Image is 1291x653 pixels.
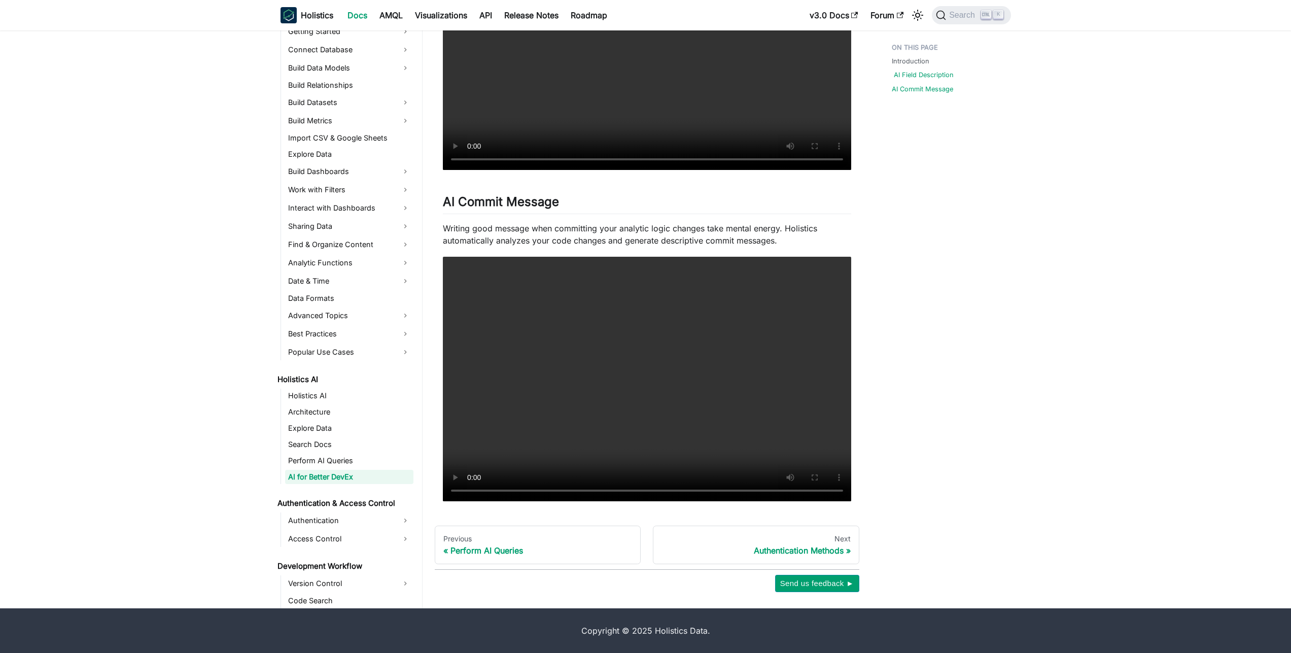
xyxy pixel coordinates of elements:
a: Authentication [285,512,413,529]
a: Sharing Data [285,218,413,234]
a: Holistics AI [285,389,413,403]
a: Connect Database [285,42,413,58]
a: Code Search [285,594,413,608]
button: Switch between dark and light mode (currently light mode) [910,7,926,23]
a: Perform AI Queries [285,454,413,468]
span: Search [946,11,981,20]
a: Authentication & Access Control [274,496,413,510]
div: Next [661,534,851,543]
a: API [473,7,498,23]
a: Holistics AI [274,372,413,387]
a: Advanced Topics [285,307,413,324]
a: Build Dashboards [285,163,413,180]
a: Architecture [285,405,413,419]
a: Build Relationships [285,78,413,92]
a: Data Formats [285,291,413,305]
h2: AI Commit Message [443,194,851,214]
button: Search (Ctrl+K) [932,6,1010,24]
a: Introduction [892,56,929,66]
a: Search Docs [285,437,413,452]
a: Access Control [285,531,413,547]
b: Holistics [301,9,333,21]
a: PreviousPerform AI Queries [435,526,641,564]
a: Explore Data [285,421,413,435]
a: NextAuthentication Methods [653,526,859,564]
div: Perform AI Queries [443,545,633,556]
a: Getting Started [285,23,413,40]
a: AMQL [373,7,409,23]
a: Work with Filters [285,182,413,198]
a: Import CSV & Google Sheets [285,131,413,145]
img: Holistics [281,7,297,23]
a: Version Control [285,575,413,592]
a: Best Practices [285,326,413,342]
button: Send us feedback ► [775,575,859,592]
div: Copyright © 2025 Holistics Data. [323,625,968,637]
a: Build Datasets [285,94,413,111]
a: Popular Use Cases [285,344,413,360]
a: Docs [341,7,373,23]
a: Release Notes [498,7,565,23]
kbd: K [993,10,1003,19]
a: AI Field Description [894,70,954,80]
a: v3.0 Docs [804,7,864,23]
div: Previous [443,534,633,543]
a: Date & Time [285,273,413,289]
a: Roadmap [565,7,613,23]
nav: Docs pages [435,526,859,564]
video: Your browser does not support embedding video, but you can . [443,257,851,502]
div: Authentication Methods [661,545,851,556]
a: Build Data Models [285,60,413,76]
p: Writing good message when committing your analytic logic changes take mental energy. Holistics au... [443,222,851,247]
a: Find & Organize Content [285,236,413,253]
a: Development Workflow [274,559,413,573]
a: Visualizations [409,7,473,23]
a: Forum [864,7,910,23]
a: AI Commit Message [892,84,953,94]
span: Send us feedback ► [780,577,854,590]
a: Analytic Functions [285,255,413,271]
a: Interact with Dashboards [285,200,413,216]
a: AI for Better DevEx [285,470,413,484]
a: HolisticsHolistics [281,7,333,23]
a: Explore Data [285,147,413,161]
a: Build Metrics [285,113,413,129]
